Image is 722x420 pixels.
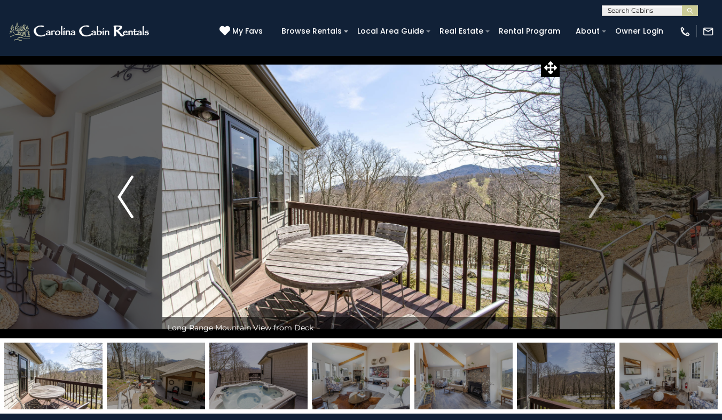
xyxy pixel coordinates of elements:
div: Long Range Mountain View from Deck [162,317,560,338]
img: 163272876 [209,343,308,409]
a: My Favs [219,26,265,37]
img: 163272877 [312,343,410,409]
img: 163272886 [414,343,513,409]
img: 163272879 [619,343,718,409]
img: mail-regular-white.png [702,26,714,37]
a: Rental Program [493,23,566,39]
a: Real Estate [434,23,489,39]
button: Previous [89,56,163,338]
a: Local Area Guide [352,23,429,39]
span: My Favs [232,26,263,37]
a: About [570,23,605,39]
img: phone-regular-white.png [679,26,691,37]
img: 163272885 [107,343,205,409]
img: 163272884 [4,343,103,409]
img: White-1-2.png [8,21,152,42]
a: Owner Login [610,23,669,39]
button: Next [560,56,634,338]
img: 163272878 [517,343,615,409]
img: arrow [588,176,605,218]
img: arrow [117,176,134,218]
a: Browse Rentals [276,23,347,39]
